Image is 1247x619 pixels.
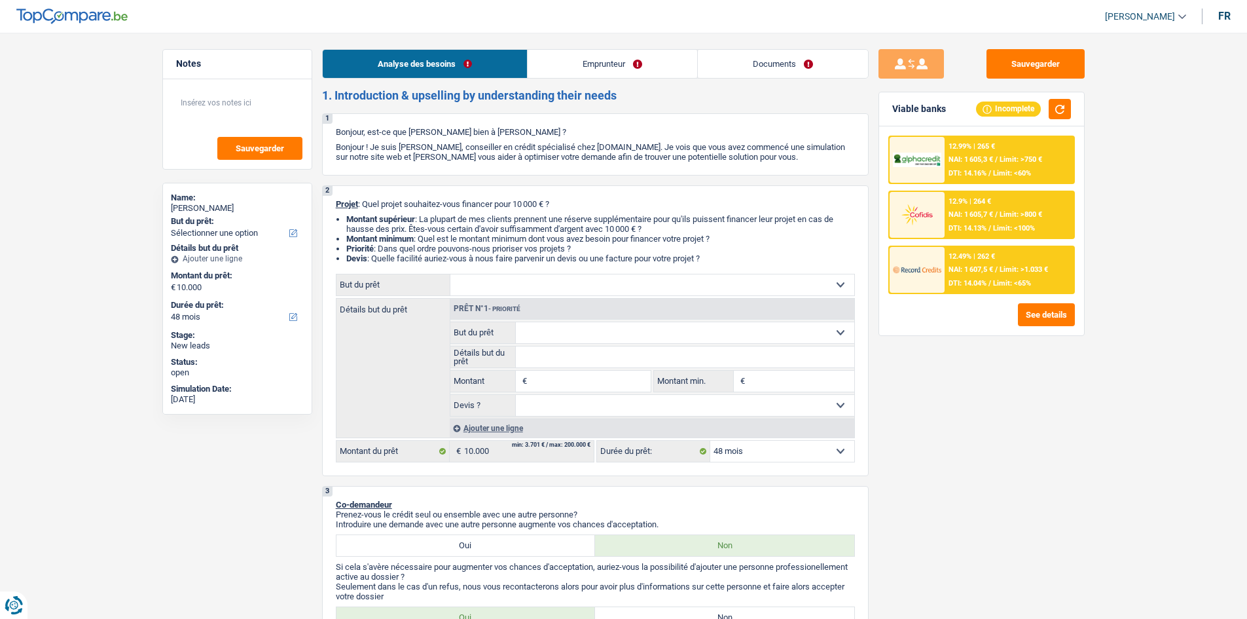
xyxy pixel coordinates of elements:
div: Viable banks [892,103,946,115]
div: 12.9% | 264 € [949,197,991,206]
a: Analyse des besoins [323,50,527,78]
label: Durée du prêt: [171,300,301,310]
p: Bonjour, est-ce que [PERSON_NAME] bien à [PERSON_NAME] ? [336,127,855,137]
li: : La plupart de mes clients prennent une réserve supplémentaire pour qu'ils puissent financer leu... [346,214,855,234]
span: Limit: >750 € [1000,155,1042,164]
label: Devis ? [450,395,516,416]
span: / [995,155,998,164]
label: Durée du prêt: [597,441,710,462]
span: / [995,210,998,219]
span: NAI: 1 605,3 € [949,155,993,164]
label: But du prêt [336,274,450,295]
span: Limit: <100% [993,224,1035,233]
span: / [995,265,998,274]
label: Détails but du prêt [336,299,450,314]
div: Incomplete [976,102,1041,116]
div: Ajouter une ligne [450,419,854,438]
div: 12.99% | 265 € [949,142,995,151]
div: Prêt n°1 [450,305,524,313]
span: NAI: 1 607,5 € [949,265,993,274]
p: : Quel projet souhaitez-vous financer pour 10 000 € ? [336,199,855,209]
span: € [450,441,464,462]
span: Limit: >800 € [1000,210,1042,219]
span: DTI: 14.04% [949,279,986,288]
div: Stage: [171,330,304,341]
span: - Priorité [488,305,520,312]
button: See details [1018,303,1075,326]
p: Seulement dans le cas d'un refus, nous vous recontacterons alors pour avoir plus d'informations s... [336,582,855,601]
img: AlphaCredit [893,153,941,168]
p: Prenez-vous le crédit seul ou ensemble avec une autre personne? [336,510,855,519]
div: 1 [323,114,333,124]
label: Montant [450,371,516,392]
span: DTI: 14.16% [949,169,986,178]
div: 12.49% | 262 € [949,252,995,261]
p: Si cela s'avère nécessaire pour augmenter vos chances d'acceptation, auriez-vous la possibilité d... [336,562,855,582]
div: 3 [323,487,333,497]
div: Status: [171,357,304,367]
span: DTI: 14.13% [949,224,986,233]
div: Ajouter une ligne [171,254,304,263]
span: Devis [346,253,367,263]
a: Documents [698,50,868,78]
div: 2 [323,186,333,196]
div: [DATE] [171,394,304,405]
img: TopCompare Logo [16,9,128,24]
span: Limit: <65% [993,279,1031,288]
strong: Montant supérieur [346,214,415,224]
span: Projet [336,199,358,209]
span: / [988,279,991,288]
label: Montant du prêt [336,441,450,462]
div: Simulation Date: [171,384,304,394]
span: / [988,169,991,178]
span: Limit: <60% [993,169,1031,178]
span: [PERSON_NAME] [1105,11,1175,22]
span: Co-demandeur [336,500,392,510]
li: : Quelle facilité auriez-vous à nous faire parvenir un devis ou une facture pour votre projet ? [346,253,855,263]
span: Sauvegarder [236,144,284,153]
strong: Priorité [346,244,374,253]
label: Montant min. [654,371,734,392]
div: fr [1218,10,1231,22]
h2: 1. Introduction & upselling by understanding their needs [322,88,869,103]
label: Détails but du prêt [450,347,516,367]
span: NAI: 1 605,7 € [949,210,993,219]
p: Bonjour ! Je suis [PERSON_NAME], conseiller en crédit spécialisé chez [DOMAIN_NAME]. Je vois que ... [336,142,855,162]
li: : Dans quel ordre pouvons-nous prioriser vos projets ? [346,244,855,253]
div: min: 3.701 € / max: 200.000 € [512,442,590,448]
li: : Quel est le montant minimum dont vous avez besoin pour financer votre projet ? [346,234,855,244]
img: Record Credits [893,257,941,282]
label: Montant du prêt: [171,271,301,281]
div: [PERSON_NAME] [171,203,304,214]
span: / [988,224,991,233]
label: Oui [336,535,596,556]
span: € [171,282,175,293]
p: Introduire une demande avec une autre personne augmente vos chances d'acceptation. [336,519,855,529]
button: Sauvegarder [217,137,302,160]
button: Sauvegarder [986,49,1085,79]
span: € [516,371,530,392]
label: But du prêt [450,322,516,343]
strong: Montant minimum [346,234,414,244]
div: New leads [171,341,304,351]
a: Emprunteur [528,50,697,78]
h5: Notes [176,58,298,69]
span: € [734,371,748,392]
a: [PERSON_NAME] [1094,6,1186,28]
div: Name: [171,193,304,203]
div: open [171,367,304,378]
span: Limit: >1.033 € [1000,265,1048,274]
label: But du prêt: [171,216,301,227]
label: Non [595,535,854,556]
div: Détails but du prêt [171,243,304,253]
img: Cofidis [893,202,941,227]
